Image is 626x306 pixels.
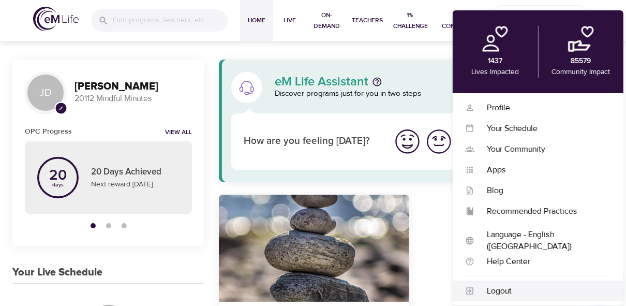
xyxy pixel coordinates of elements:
[474,143,611,155] div: Your Community
[113,9,228,32] input: Find programs, teachers, etc...
[488,56,502,67] p: 1437
[275,88,599,100] p: Discover programs just for you in two steps
[474,256,611,268] div: Help Center
[74,81,192,93] h3: [PERSON_NAME]
[165,128,192,137] a: View all notifications
[392,126,423,157] button: I'm feeling great
[275,76,368,88] p: eM Life Assistant
[33,7,79,31] img: logo
[474,123,611,135] div: Your Schedule
[49,168,67,183] p: 20
[91,166,180,179] p: 20 Days Achieved
[474,229,611,253] div: Language - English ([GEOGRAPHIC_DATA])
[74,93,192,105] p: 20112 Mindful Minutes
[482,26,508,52] img: personal.png
[474,285,611,297] div: Logout
[391,10,430,32] span: 1% Challenge
[244,134,379,149] p: How are you feeling [DATE]?
[352,15,383,26] span: Teachers
[25,72,66,113] div: JD
[244,15,269,26] span: Home
[552,67,610,78] p: Community Impact
[277,15,302,26] span: Live
[568,26,594,52] img: community.png
[438,10,484,32] span: The Connection
[474,206,611,217] div: Recommended Practices
[12,267,102,279] h3: Your Live Schedule
[49,183,67,187] p: days
[25,126,72,137] h6: OPC Progress
[310,10,344,32] span: On-Demand
[393,127,422,156] img: great
[91,179,180,190] p: Next reward [DATE]
[571,56,591,67] p: 85579
[474,102,611,114] div: Profile
[239,79,255,96] img: eM Life Assistant
[474,185,611,197] div: Blog
[423,126,455,157] button: I'm feeling good
[474,164,611,176] div: Apps
[471,67,519,78] p: Lives Impacted
[219,195,409,302] button: Mindfully Managing Anxiety Series
[425,127,453,156] img: good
